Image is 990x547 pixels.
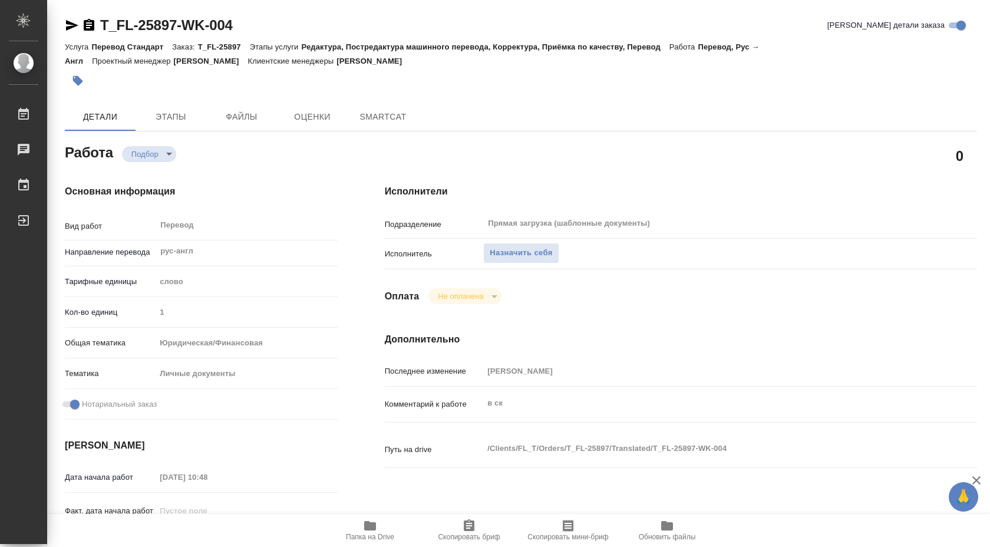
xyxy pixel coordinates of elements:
[483,243,559,263] button: Назначить себя
[156,502,259,519] input: Пустое поле
[65,220,156,232] p: Вид работ
[346,533,394,541] span: Папка на Drive
[385,289,420,304] h4: Оплата
[428,288,501,304] div: Подбор
[827,19,945,31] span: [PERSON_NAME] детали заказа
[420,514,519,547] button: Скопировать бриф
[65,42,91,51] p: Услуга
[385,248,484,260] p: Исполнитель
[385,398,484,410] p: Комментарий к работе
[483,363,928,380] input: Пустое поле
[385,365,484,377] p: Последнее изменение
[65,184,338,199] h4: Основная информация
[385,219,484,230] p: Подразделение
[92,57,173,65] p: Проектный менеджер
[172,42,197,51] p: Заказ:
[949,482,978,512] button: 🙏
[174,57,248,65] p: [PERSON_NAME]
[434,291,487,301] button: Не оплачена
[355,110,411,124] span: SmartCat
[385,184,977,199] h4: Исполнители
[385,332,977,347] h4: Дополнительно
[156,364,337,384] div: Личные документы
[143,110,199,124] span: Этапы
[321,514,420,547] button: Папка на Drive
[301,42,669,51] p: Редактура, Постредактура машинного перевода, Корректура, Приёмка по качеству, Перевод
[65,18,79,32] button: Скопировать ссылку для ЯМессенджера
[198,42,250,51] p: T_FL-25897
[65,276,156,288] p: Тарифные единицы
[250,42,302,51] p: Этапы услуги
[72,110,128,124] span: Детали
[100,17,233,33] a: T_FL-25897-WK-004
[65,505,156,517] p: Факт. дата начала работ
[82,398,157,410] span: Нотариальный заказ
[91,42,172,51] p: Перевод Стандарт
[65,337,156,349] p: Общая тематика
[65,368,156,380] p: Тематика
[483,439,928,459] textarea: /Clients/FL_T/Orders/T_FL-25897/Translated/T_FL-25897-WK-004
[128,149,162,159] button: Подбор
[156,304,337,321] input: Пустое поле
[385,444,484,456] p: Путь на drive
[156,272,337,292] div: слово
[65,68,91,94] button: Добавить тэг
[669,42,698,51] p: Работа
[618,514,717,547] button: Обновить файлы
[490,246,552,260] span: Назначить себя
[156,469,259,486] input: Пустое поле
[65,439,338,453] h4: [PERSON_NAME]
[82,18,96,32] button: Скопировать ссылку
[956,146,963,166] h2: 0
[483,393,928,413] textarea: в ск
[65,246,156,258] p: Направление перевода
[284,110,341,124] span: Оценки
[156,333,337,353] div: Юридическая/Финансовая
[953,485,973,509] span: 🙏
[248,57,337,65] p: Клиентские менеджеры
[122,146,176,162] div: Подбор
[438,533,500,541] span: Скопировать бриф
[213,110,270,124] span: Файлы
[639,533,696,541] span: Обновить файлы
[65,141,113,162] h2: Работа
[65,307,156,318] p: Кол-во единиц
[527,533,608,541] span: Скопировать мини-бриф
[65,472,156,483] p: Дата начала работ
[519,514,618,547] button: Скопировать мини-бриф
[336,57,411,65] p: [PERSON_NAME]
